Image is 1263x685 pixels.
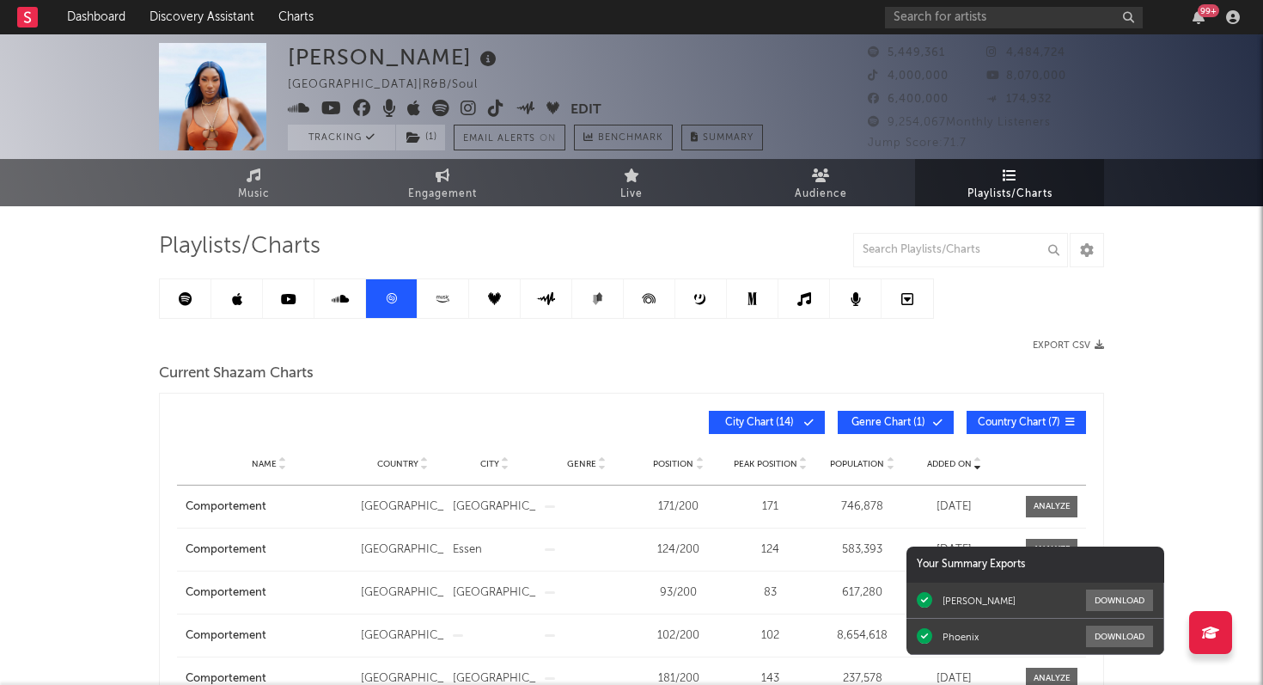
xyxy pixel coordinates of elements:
span: Peak Position [734,459,797,469]
div: [DATE] [912,498,996,516]
span: 4,484,724 [986,47,1065,58]
a: Music [159,159,348,206]
span: Genre Chart ( 1 ) [849,418,928,428]
span: Genre [567,459,596,469]
div: 83 [729,584,812,602]
div: 583,393 [821,541,904,559]
span: Position [653,459,693,469]
span: Current Shazam Charts [159,364,314,384]
span: Name [252,459,277,469]
div: Your Summary Exports [906,547,1164,583]
div: 171 / 200 [637,498,720,516]
a: Comportement [186,584,352,602]
div: 124 [729,541,812,559]
div: 99 + [1198,4,1219,17]
div: [DATE] [912,541,996,559]
button: (1) [396,125,445,150]
span: City [480,459,499,469]
input: Search Playlists/Charts [853,233,1068,267]
div: 124 / 200 [637,541,720,559]
button: Country Chart(7) [967,411,1086,434]
div: [GEOGRAPHIC_DATA] [361,541,444,559]
span: 174,932 [986,94,1052,105]
a: Playlists/Charts [915,159,1104,206]
span: Benchmark [598,128,663,149]
div: 617,280 [821,584,904,602]
span: Added On [927,459,972,469]
a: Comportement [186,541,352,559]
button: Download [1086,590,1153,611]
div: [GEOGRAPHIC_DATA] [361,584,444,602]
div: 171 [729,498,812,516]
button: Genre Chart(1) [838,411,954,434]
button: Download [1086,626,1153,647]
div: [PERSON_NAME] [943,595,1016,607]
span: Engagement [408,184,477,205]
a: Engagement [348,159,537,206]
div: [GEOGRAPHIC_DATA] | R&B/Soul [288,75,497,95]
a: Comportement [186,498,352,516]
div: Phoenix [943,631,979,643]
button: Email AlertsOn [454,125,565,150]
div: [GEOGRAPHIC_DATA] [361,627,444,645]
a: Benchmark [574,125,673,150]
button: Edit [570,100,601,121]
span: 9,254,067 Monthly Listeners [868,117,1051,128]
span: Country Chart ( 7 ) [978,418,1060,428]
span: Playlists/Charts [159,236,320,257]
em: On [540,134,556,144]
div: 8,654,618 [821,627,904,645]
button: Export CSV [1033,340,1104,351]
span: City Chart ( 14 ) [720,418,799,428]
div: 102 / 200 [637,627,720,645]
div: 102 [729,627,812,645]
div: 93 / 200 [637,584,720,602]
button: Tracking [288,125,395,150]
div: [GEOGRAPHIC_DATA] [453,498,536,516]
span: Country [377,459,418,469]
span: Jump Score: 71.7 [868,138,967,149]
span: 4,000,000 [868,70,949,82]
span: 6,400,000 [868,94,949,105]
span: Playlists/Charts [967,184,1052,205]
div: [PERSON_NAME] [288,43,501,71]
span: Population [830,459,884,469]
span: 5,449,361 [868,47,945,58]
span: Live [620,184,643,205]
a: Live [537,159,726,206]
div: 746,878 [821,498,904,516]
input: Search for artists [885,7,1143,28]
button: City Chart(14) [709,411,825,434]
button: 99+ [1193,10,1205,24]
span: Audience [795,184,847,205]
a: Audience [726,159,915,206]
div: [GEOGRAPHIC_DATA] [361,498,444,516]
span: Music [238,184,270,205]
button: Summary [681,125,763,150]
span: ( 1 ) [395,125,446,150]
span: 8,070,000 [986,70,1066,82]
a: Comportement [186,627,352,645]
div: [GEOGRAPHIC_DATA] [453,584,536,602]
div: Essen [453,541,536,559]
span: Summary [703,133,754,143]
